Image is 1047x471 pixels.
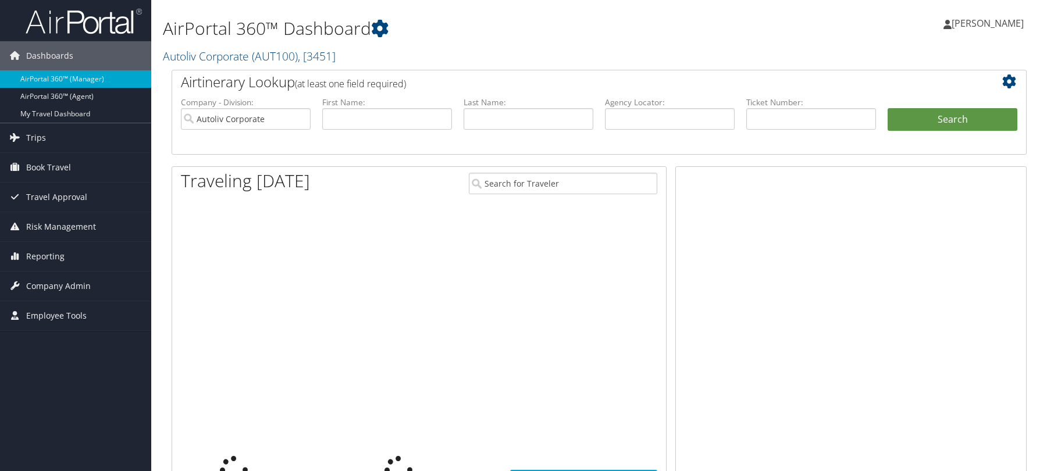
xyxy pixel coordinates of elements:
[26,41,73,70] span: Dashboards
[163,16,745,41] h1: AirPortal 360™ Dashboard
[26,212,96,241] span: Risk Management
[26,153,71,182] span: Book Travel
[298,48,336,64] span: , [ 3451 ]
[26,272,91,301] span: Company Admin
[26,301,87,330] span: Employee Tools
[464,97,593,108] label: Last Name:
[26,8,142,35] img: airportal-logo.png
[952,17,1024,30] span: [PERSON_NAME]
[469,173,657,194] input: Search for Traveler
[888,108,1017,131] button: Search
[605,97,735,108] label: Agency Locator:
[295,77,406,90] span: (at least one field required)
[746,97,876,108] label: Ticket Number:
[181,97,311,108] label: Company - Division:
[181,169,310,193] h1: Traveling [DATE]
[163,48,336,64] a: Autoliv Corporate
[181,72,946,92] h2: Airtinerary Lookup
[943,6,1035,41] a: [PERSON_NAME]
[26,183,87,212] span: Travel Approval
[322,97,452,108] label: First Name:
[26,123,46,152] span: Trips
[252,48,298,64] span: ( AUT100 )
[26,242,65,271] span: Reporting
